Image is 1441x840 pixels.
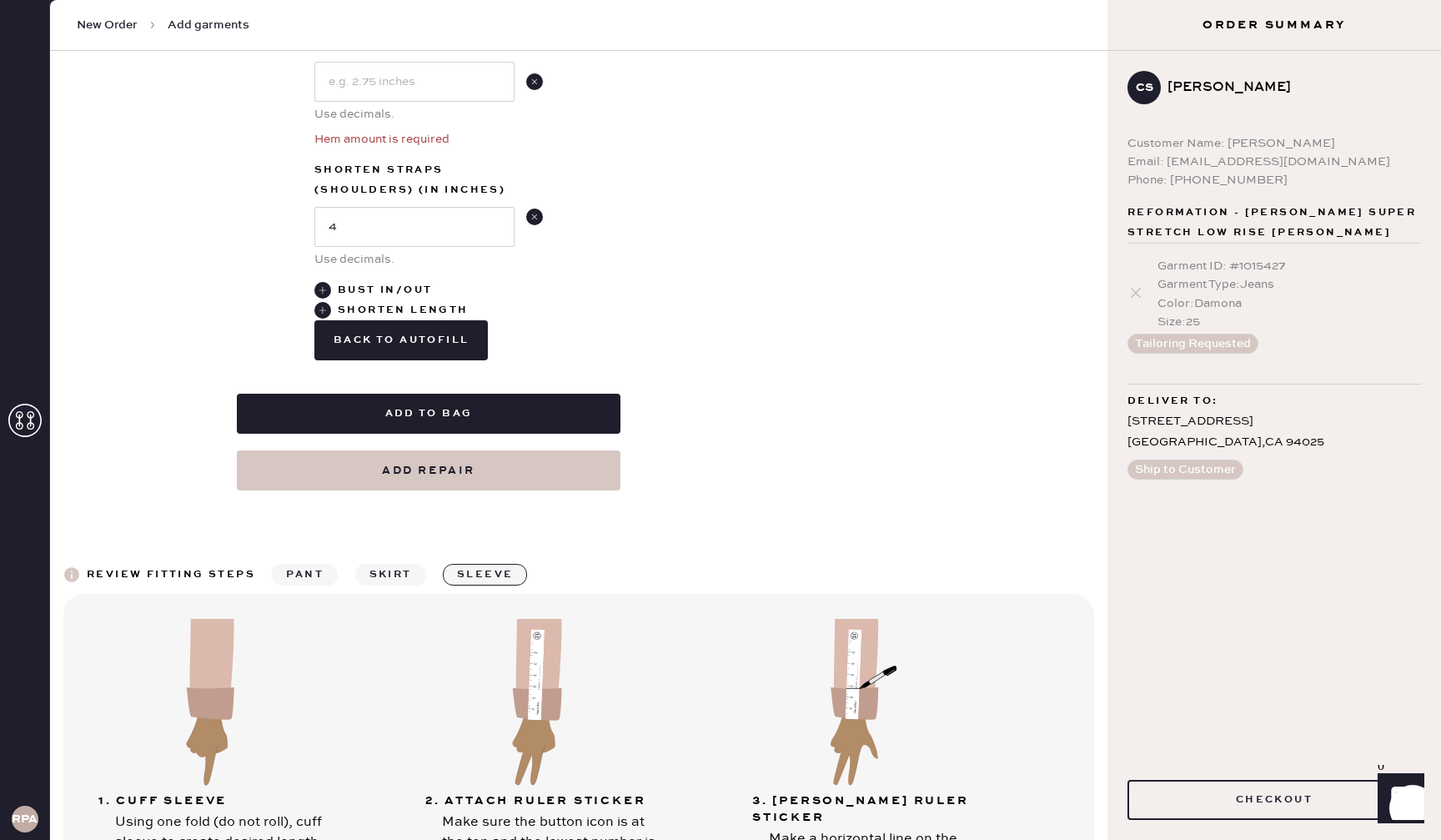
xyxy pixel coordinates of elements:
[98,792,332,809] div: 1. Cuff sleeve
[314,130,543,148] div: Hem amount is required
[1157,313,1421,331] div: Size : 25
[1127,203,1421,243] span: Reformation - [PERSON_NAME] Super Stretch Low Rise [PERSON_NAME]
[314,207,515,247] input: e.g. 2.75 inches
[237,450,620,490] button: Add repair
[338,280,432,300] div: Bust in/out
[272,564,338,586] button: pant
[135,619,285,786] img: sleeve-step1.svg
[1127,391,1218,411] span: Deliver to:
[168,17,249,33] span: Add garments
[1157,257,1421,275] div: Garment ID : # 1015427
[1127,411,1421,453] div: [STREET_ADDRESS] [GEOGRAPHIC_DATA] , CA 94025
[314,160,515,200] label: Shorten Straps (Shoulders) (in inches)
[314,105,543,123] div: Use decimals.
[12,813,38,825] h3: RPAA
[355,564,426,586] button: skirt
[1157,294,1421,313] div: Color : Damona
[752,792,986,826] div: 3. [PERSON_NAME] ruler sticker
[314,62,515,102] input: e.g. 2.75 inches
[314,250,543,269] div: Use decimals.
[314,320,488,360] button: back to autofill
[1157,275,1421,294] div: Garment Type : Jeans
[1167,78,1408,98] div: [PERSON_NAME]
[237,394,620,434] button: Add to bag
[443,564,527,586] button: sleeve
[1362,765,1433,837] iframe: Front Chat
[77,17,138,33] span: New Order
[462,619,612,786] img: sleeve-step2.svg
[789,619,939,786] img: sleeve-step3.svg
[1127,780,1421,820] button: Checkout
[1107,17,1441,33] h3: Order Summary
[338,300,469,320] div: Shorten length
[1136,82,1153,93] h3: CS
[1127,171,1421,189] div: Phone: [PHONE_NUMBER]
[1127,153,1421,171] div: Email: [EMAIL_ADDRESS][DOMAIN_NAME]
[425,792,659,809] div: 2. Attach ruler sticker
[1127,460,1243,480] button: Ship to Customer
[1127,134,1421,153] div: Customer Name: [PERSON_NAME]
[1127,334,1258,354] button: Tailoring Requested
[87,565,255,585] div: Review fitting steps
